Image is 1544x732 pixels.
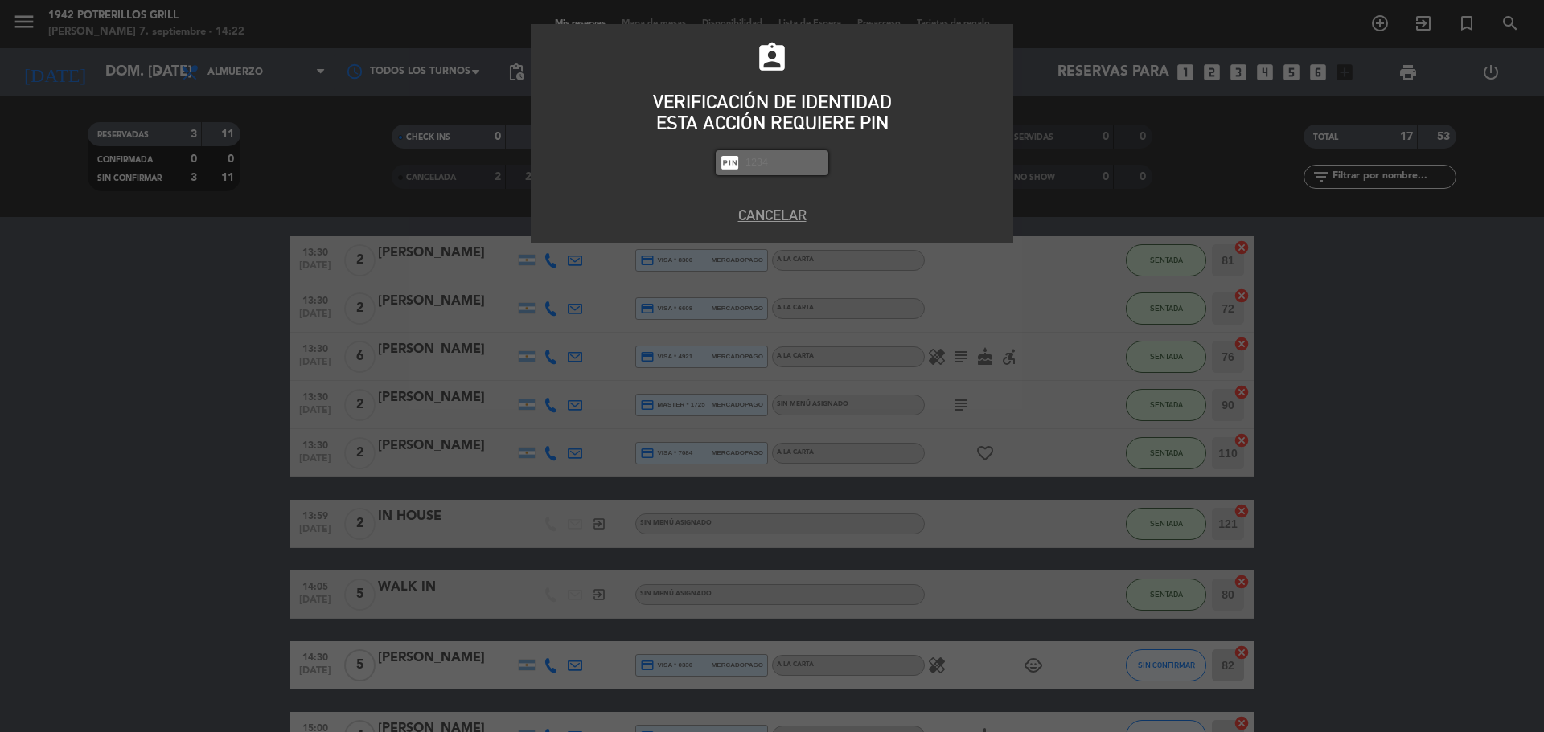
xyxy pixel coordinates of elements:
button: Cancelar [543,204,1001,226]
i: fiber_pin [720,153,740,173]
div: VERIFICACIÓN DE IDENTIDAD [543,92,1001,112]
i: assignment_ind [755,41,789,75]
div: ESTA ACCIÓN REQUIERE PIN [543,112,1001,133]
input: 1234 [744,153,824,172]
